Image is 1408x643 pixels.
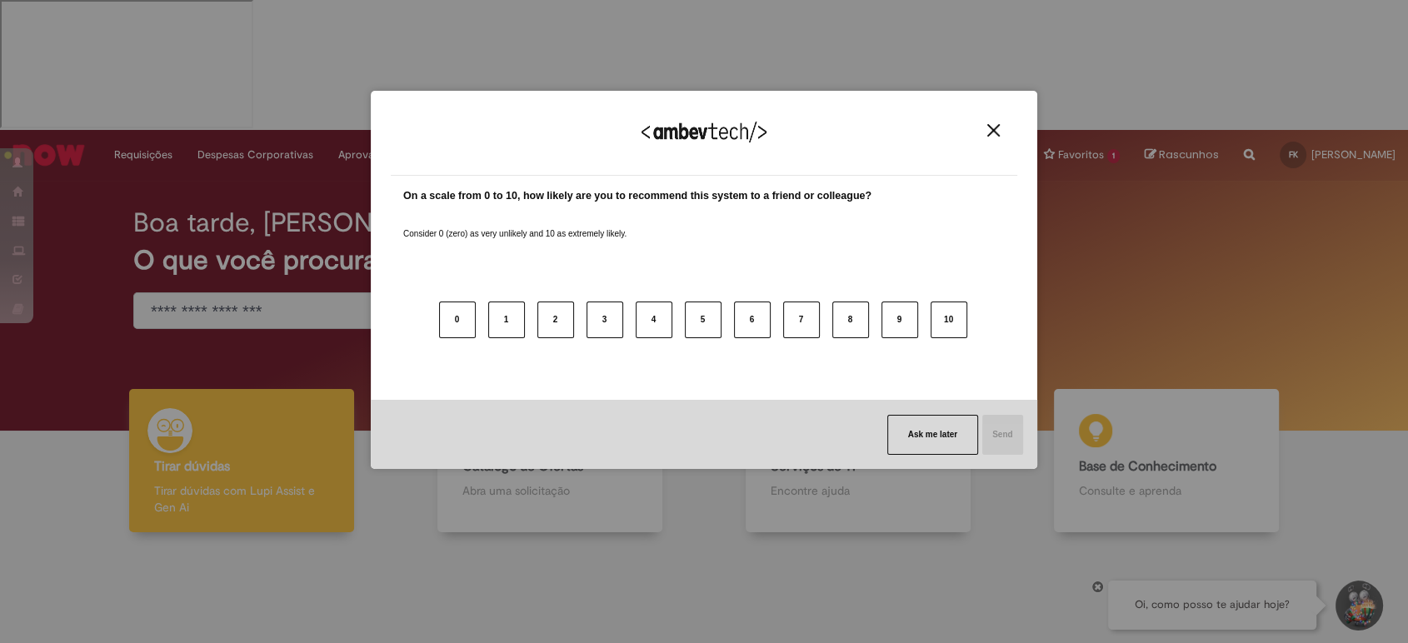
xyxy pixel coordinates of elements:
[403,188,871,204] label: On a scale from 0 to 10, how likely are you to recommend this system to a friend or colleague?
[587,302,623,338] button: 3
[403,208,627,240] label: Consider 0 (zero) as very unlikely and 10 as extremely likely.
[982,123,1005,137] button: Close
[832,302,869,338] button: 8
[734,302,771,338] button: 6
[931,302,967,338] button: 10
[488,302,525,338] button: 1
[685,302,721,338] button: 5
[636,302,672,338] button: 4
[887,415,978,455] button: Ask me later
[987,124,1000,137] img: Close
[881,302,918,338] button: 9
[439,302,476,338] button: 0
[537,302,574,338] button: 2
[642,122,766,142] img: Logo Ambevtech
[783,302,820,338] button: 7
